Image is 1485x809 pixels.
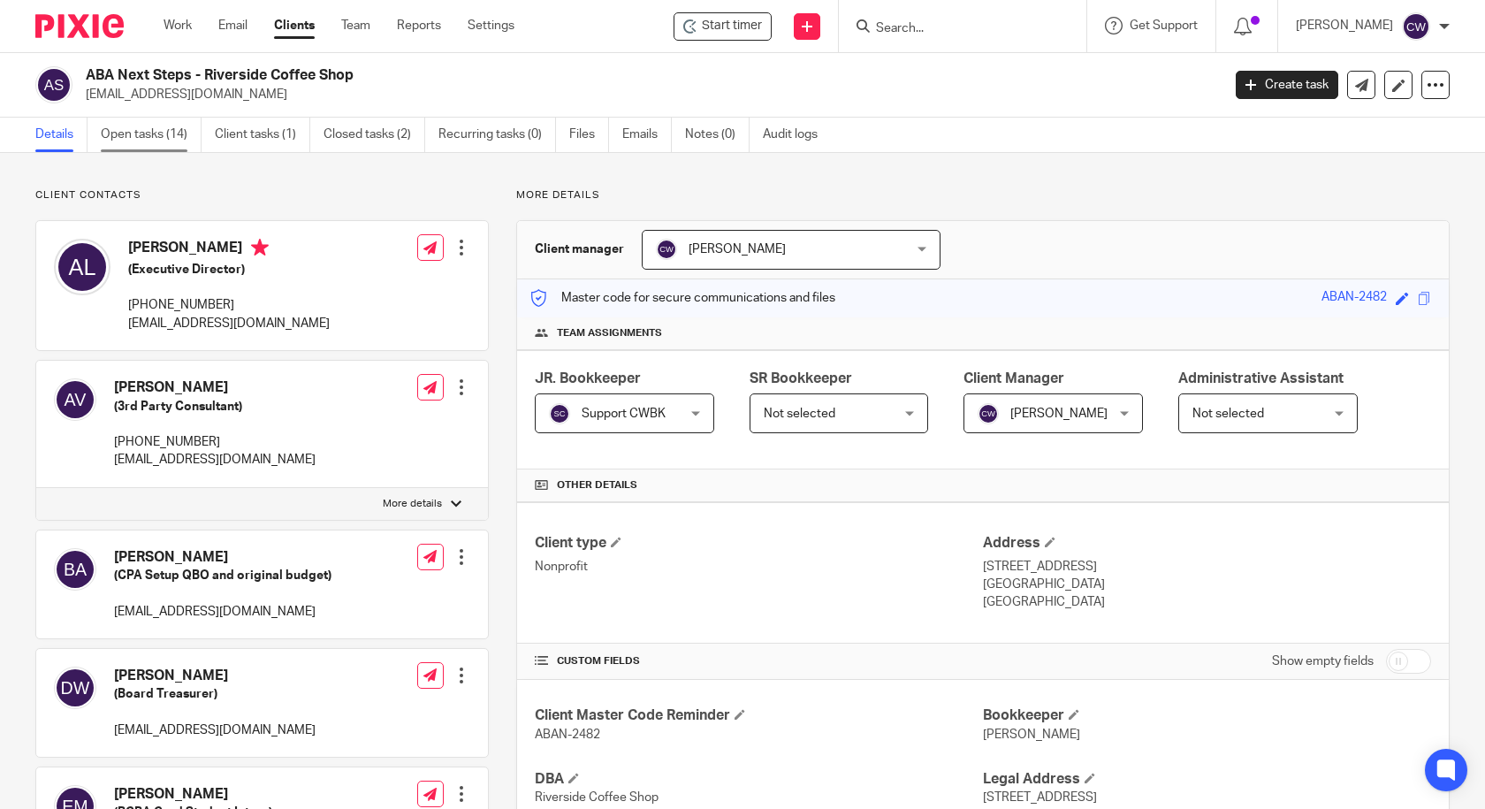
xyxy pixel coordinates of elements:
a: Recurring tasks (0) [438,118,556,152]
h4: [PERSON_NAME] [114,667,316,685]
p: More details [383,497,442,511]
h4: [PERSON_NAME] [114,785,316,804]
span: Other details [557,478,637,492]
img: svg%3E [549,403,570,424]
p: [EMAIL_ADDRESS][DOMAIN_NAME] [86,86,1209,103]
h5: (Executive Director) [128,261,330,279]
p: [EMAIL_ADDRESS][DOMAIN_NAME] [114,721,316,739]
span: ABAN-2482 [535,729,600,741]
span: [STREET_ADDRESS] [983,791,1097,804]
span: Riverside Coffee Shop [535,791,659,804]
h5: (CPA Setup QBO and original budget) [114,567,331,584]
p: [PHONE_NUMBER] [128,296,330,314]
img: svg%3E [1402,12,1430,41]
h3: Client manager [535,240,624,258]
span: Support CWBK [582,408,666,420]
h4: CUSTOM FIELDS [535,654,983,668]
img: Pixie [35,14,124,38]
p: More details [516,188,1450,202]
h4: Client type [535,534,983,553]
p: [PERSON_NAME] [1296,17,1393,34]
p: [PHONE_NUMBER] [114,433,316,451]
a: Create task [1236,71,1338,99]
h4: Address [983,534,1431,553]
span: Get Support [1130,19,1198,32]
span: Client Manager [963,371,1064,385]
a: Closed tasks (2) [324,118,425,152]
h5: (3rd Party Consultant) [114,398,316,416]
img: svg%3E [54,378,96,421]
h4: Bookkeeper [983,706,1431,725]
p: Nonprofit [535,558,983,576]
a: Email [218,17,247,34]
span: SR Bookkeeper [750,371,852,385]
a: Team [341,17,370,34]
h4: DBA [535,770,983,789]
span: Administrative Assistant [1178,371,1344,385]
a: Client tasks (1) [215,118,310,152]
a: Settings [468,17,514,34]
h4: [PERSON_NAME] [128,239,330,261]
i: Primary [251,239,269,256]
h2: ABA Next Steps - Riverside Coffee Shop [86,66,985,85]
p: [EMAIL_ADDRESS][DOMAIN_NAME] [114,603,331,621]
label: Show empty fields [1272,653,1374,670]
a: Open tasks (14) [101,118,202,152]
img: svg%3E [54,667,96,709]
a: Notes (0) [685,118,750,152]
img: svg%3E [978,403,999,424]
a: Details [35,118,88,152]
div: ABA Next Steps - Riverside Coffee Shop [674,12,772,41]
p: [GEOGRAPHIC_DATA] [983,576,1431,593]
input: Search [874,21,1033,37]
p: [STREET_ADDRESS] [983,558,1431,576]
p: [GEOGRAPHIC_DATA] [983,593,1431,611]
h5: (Board Treasurer) [114,685,316,703]
a: Emails [622,118,672,152]
span: Not selected [764,408,835,420]
h4: Legal Address [983,770,1431,789]
span: Start timer [702,17,762,35]
a: Reports [397,17,441,34]
h4: [PERSON_NAME] [114,548,331,567]
a: Work [164,17,192,34]
span: Not selected [1192,408,1264,420]
span: Team assignments [557,326,662,340]
span: [PERSON_NAME] [1010,408,1108,420]
span: [PERSON_NAME] [983,729,1080,741]
img: svg%3E [656,239,677,260]
p: Client contacts [35,188,489,202]
p: [EMAIL_ADDRESS][DOMAIN_NAME] [114,451,316,469]
h4: [PERSON_NAME] [114,378,316,397]
a: Audit logs [763,118,831,152]
p: Master code for secure communications and files [530,289,835,307]
h4: Client Master Code Reminder [535,706,983,725]
p: [EMAIL_ADDRESS][DOMAIN_NAME] [128,315,330,332]
a: Clients [274,17,315,34]
img: svg%3E [54,548,96,591]
img: svg%3E [54,239,110,295]
span: JR. Bookkeeper [535,371,641,385]
span: [PERSON_NAME] [689,243,786,256]
div: ABAN-2482 [1321,288,1387,309]
img: svg%3E [35,66,72,103]
a: Files [569,118,609,152]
